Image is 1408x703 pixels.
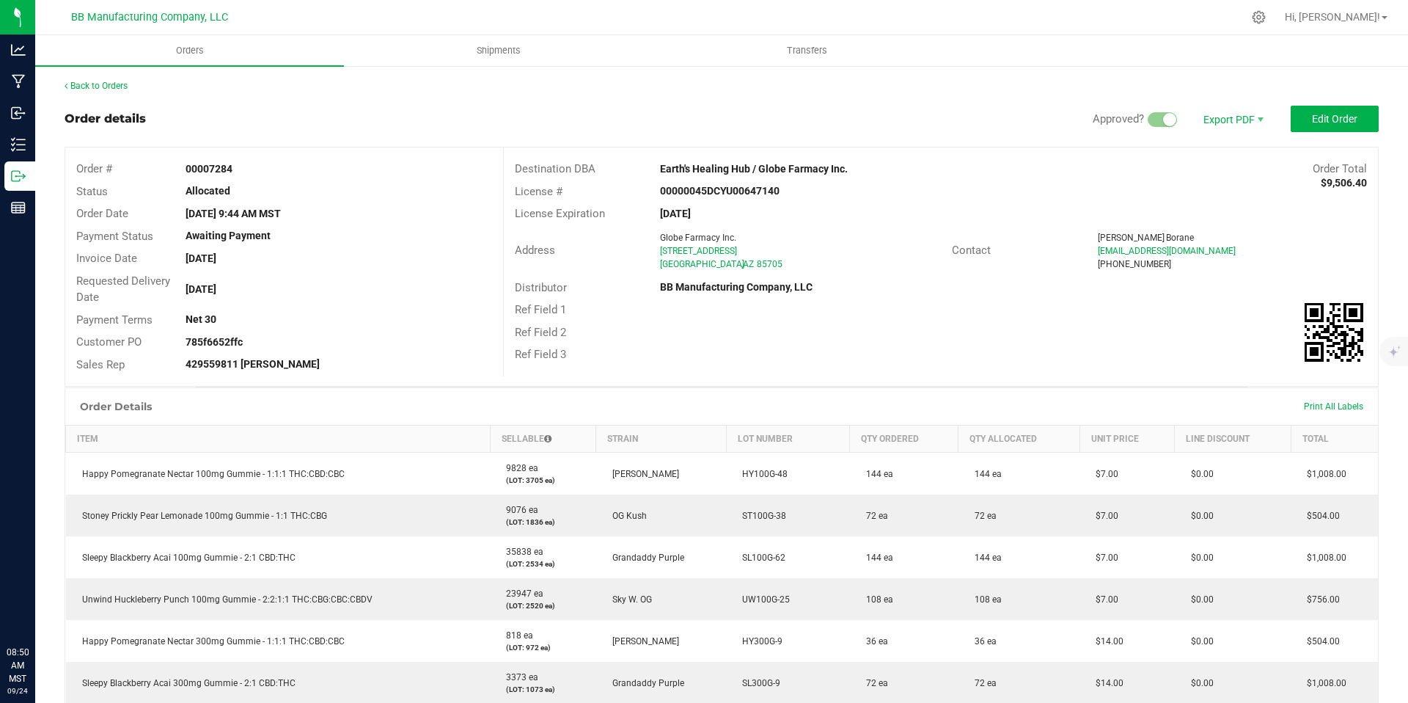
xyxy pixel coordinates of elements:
[605,511,647,521] span: OG Kush
[660,163,848,175] strong: Earth's Healing Hub / Globe Farmacy Inc.
[1088,511,1118,521] span: $7.00
[75,469,345,479] span: Happy Pomegranate Nectar 100mg Gummie - 1:1:1 THC:CBD:CBC
[499,475,587,486] p: (LOT: 3705 ea)
[726,426,849,453] th: Lot Number
[76,230,153,243] span: Payment Status
[1250,10,1268,24] div: Manage settings
[1321,177,1367,189] strong: $9,506.40
[660,185,780,197] strong: 00000045DCYU00647140
[499,684,587,695] p: (LOT: 1073 ea)
[660,233,736,243] span: Globe Farmacy Inc.
[11,137,26,152] inline-svg: Inventory
[75,553,296,563] span: Sleepy Blackberry Acai 100mg Gummie - 2:1 CBD:THC
[186,358,320,370] strong: 429559811 [PERSON_NAME]
[735,469,788,479] span: HY100G-48
[11,106,26,120] inline-svg: Inbound
[186,185,230,197] strong: Allocated
[457,44,540,57] span: Shipments
[660,281,813,293] strong: BB Manufacturing Company, LLC
[490,426,595,453] th: Sellable
[11,43,26,57] inline-svg: Analytics
[76,274,170,305] span: Requested Delivery Date
[515,244,555,257] span: Address
[653,35,961,66] a: Transfers
[958,426,1080,453] th: Qty Allocated
[1188,106,1276,132] li: Export PDF
[1291,106,1379,132] button: Edit Order
[75,678,296,688] span: Sleepy Blackberry Acai 300mg Gummie - 2:1 CBD:THC
[11,74,26,89] inline-svg: Manufacturing
[850,426,958,453] th: Qty Ordered
[499,558,587,569] p: (LOT: 2534 ea)
[186,163,232,175] strong: 00007284
[735,553,785,563] span: SL100G-62
[35,35,344,66] a: Orders
[1299,553,1346,563] span: $1,008.00
[859,469,893,479] span: 144 ea
[1098,259,1171,269] span: [PHONE_NUMBER]
[596,426,727,453] th: Strain
[76,207,128,220] span: Order Date
[76,162,112,175] span: Order #
[1184,469,1214,479] span: $0.00
[515,185,562,198] span: License #
[1304,401,1363,412] span: Print All Labels
[71,11,228,23] span: BB Manufacturing Company, LLC
[1098,233,1165,243] span: [PERSON_NAME]
[76,313,153,327] span: Payment Terms
[499,463,538,473] span: 9828 ea
[499,589,543,599] span: 23947 ea
[660,246,737,256] span: [STREET_ADDRESS]
[499,505,538,515] span: 9076 ea
[499,547,543,557] span: 35838 ea
[7,685,29,696] p: 09/24
[967,469,1002,479] span: 144 ea
[515,281,567,294] span: Distributor
[1184,678,1214,688] span: $0.00
[1093,112,1144,125] span: Approved?
[1299,469,1346,479] span: $1,008.00
[186,252,216,264] strong: [DATE]
[1079,426,1174,453] th: Unit Price
[741,259,743,269] span: ,
[1166,233,1194,243] span: Borane
[767,44,847,57] span: Transfers
[1285,11,1380,23] span: Hi, [PERSON_NAME]!
[499,672,538,682] span: 3373 ea
[859,636,888,646] span: 36 ea
[1299,678,1346,688] span: $1,008.00
[1175,426,1291,453] th: Line Discount
[75,594,373,605] span: Unwind Huckleberry Punch 100mg Gummie - 2:2:1:1 THC:CBG:CBC:CBDV
[186,313,216,325] strong: Net 30
[1088,553,1118,563] span: $7.00
[515,162,595,175] span: Destination DBA
[43,583,61,601] iframe: Resource center unread badge
[15,586,59,630] iframe: Resource center
[515,303,566,316] span: Ref Field 1
[660,208,691,219] strong: [DATE]
[743,259,754,269] span: AZ
[515,348,566,361] span: Ref Field 3
[76,252,137,265] span: Invoice Date
[499,630,533,641] span: 818 ea
[75,636,345,646] span: Happy Pomegranate Nectar 300mg Gummie - 1:1:1 THC:CBD:CBC
[186,230,271,241] strong: Awaiting Payment
[80,401,152,412] h1: Order Details
[735,636,782,646] span: HY300G-9
[605,594,652,605] span: Sky W. OG
[1305,303,1363,362] img: Scan me!
[1184,594,1214,605] span: $0.00
[76,335,142,349] span: Customer PO
[1184,511,1214,521] span: $0.00
[1098,246,1236,256] span: [EMAIL_ADDRESS][DOMAIN_NAME]
[1291,426,1378,453] th: Total
[515,207,605,220] span: License Expiration
[735,678,780,688] span: SL300G-9
[344,35,653,66] a: Shipments
[1313,162,1367,175] span: Order Total
[605,553,684,563] span: Grandaddy Purple
[1088,469,1118,479] span: $7.00
[757,259,782,269] span: 85705
[859,511,888,521] span: 72 ea
[735,594,790,605] span: UW100G-25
